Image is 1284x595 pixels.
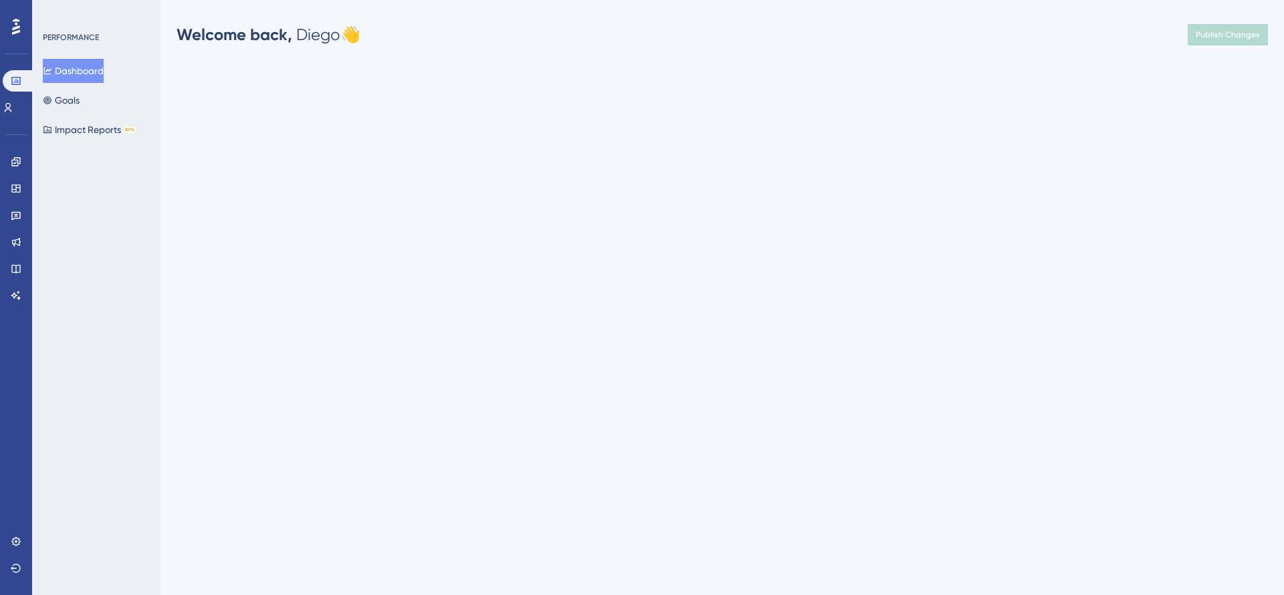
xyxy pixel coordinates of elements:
[124,126,136,133] div: BETA
[177,24,360,45] div: Diego 👋
[43,88,80,112] button: Goals
[43,118,136,142] button: Impact ReportsBETA
[43,32,99,43] div: PERFORMANCE
[43,59,104,83] button: Dashboard
[1196,29,1260,40] span: Publish Changes
[177,25,292,44] span: Welcome back,
[1188,24,1268,45] button: Publish Changes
